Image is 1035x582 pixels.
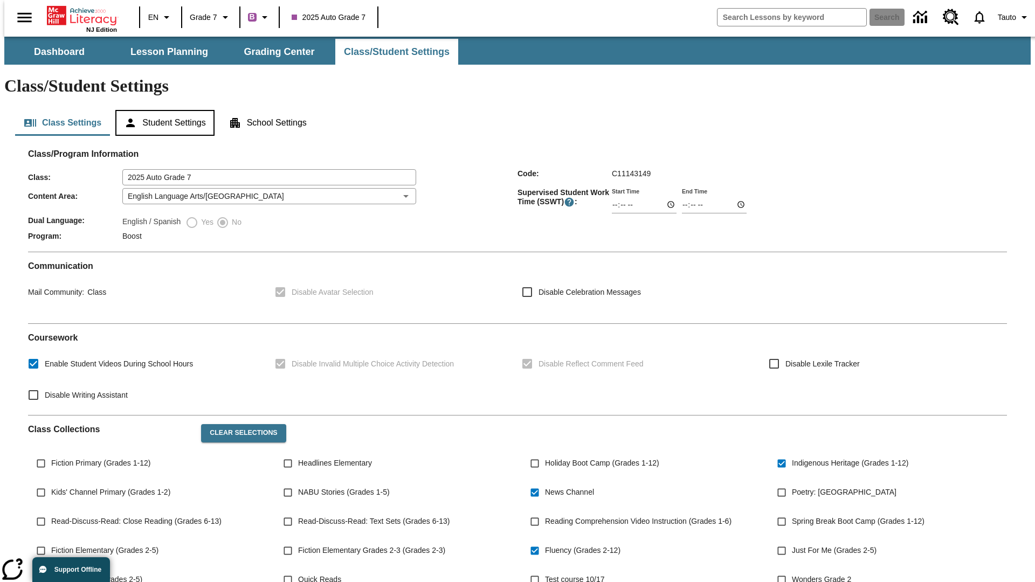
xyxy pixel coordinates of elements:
[998,12,1016,23] span: Tauto
[292,287,374,298] span: Disable Avatar Selection
[965,3,993,31] a: Notifications
[517,188,612,207] span: Supervised Student Work Time (SSWT) :
[907,3,936,32] a: Data Center
[86,26,117,33] span: NJ Edition
[9,2,40,33] button: Open side menu
[292,358,454,370] span: Disable Invalid Multiple Choice Activity Detection
[28,160,1007,243] div: Class/Program Information
[185,8,236,27] button: Grade: Grade 7, Select a grade
[545,458,659,469] span: Holiday Boot Camp (Grades 1-12)
[292,12,366,23] span: 2025 Auto Grade 7
[792,516,924,527] span: Spring Break Boot Camp (Grades 1-12)
[115,39,223,65] button: Lesson Planning
[143,8,178,27] button: Language: EN, Select a language
[28,332,1007,406] div: Coursework
[717,9,866,26] input: search field
[545,545,620,556] span: Fluency (Grades 2-12)
[47,4,117,33] div: Home
[201,424,286,442] button: Clear Selections
[612,187,639,195] label: Start Time
[45,390,128,401] span: Disable Writing Assistant
[539,358,644,370] span: Disable Reflect Comment Feed
[122,216,181,229] label: English / Spanish
[682,187,707,195] label: End Time
[344,46,450,58] span: Class/Student Settings
[28,332,1007,343] h2: Course work
[5,39,113,65] button: Dashboard
[298,516,450,527] span: Read-Discuss-Read: Text Sets (Grades 6-13)
[54,566,101,573] span: Support Offline
[28,216,122,225] span: Dual Language :
[122,169,416,185] input: Class
[198,217,213,228] span: Yes
[4,76,1031,96] h1: Class/Student Settings
[84,288,106,296] span: Class
[298,487,390,498] span: NABU Stories (Grades 1-5)
[792,545,877,556] span: Just For Me (Grades 2-5)
[32,557,110,582] button: Support Offline
[792,487,896,498] span: Poetry: [GEOGRAPHIC_DATA]
[51,545,158,556] span: Fiction Elementary (Grades 2-5)
[122,232,142,240] span: Boost
[130,46,208,58] span: Lesson Planning
[51,458,150,469] span: Fiction Primary (Grades 1-12)
[28,149,1007,159] h2: Class/Program Information
[4,39,459,65] div: SubNavbar
[517,169,612,178] span: Code :
[335,39,458,65] button: Class/Student Settings
[28,192,122,200] span: Content Area :
[4,37,1031,65] div: SubNavbar
[47,5,117,26] a: Home
[250,10,255,24] span: B
[28,261,1007,315] div: Communication
[45,358,193,370] span: Enable Student Videos During School Hours
[539,287,641,298] span: Disable Celebration Messages
[225,39,333,65] button: Grading Center
[28,424,192,434] h2: Class Collections
[148,12,158,23] span: EN
[564,197,575,207] button: Supervised Student Work Time is the timeframe when students can take LevelSet and when lessons ar...
[298,458,372,469] span: Headlines Elementary
[28,288,84,296] span: Mail Community :
[612,169,651,178] span: C11143149
[122,188,416,204] div: English Language Arts/[GEOGRAPHIC_DATA]
[51,516,222,527] span: Read-Discuss-Read: Close Reading (Grades 6-13)
[936,3,965,32] a: Resource Center, Will open in new tab
[15,110,1020,136] div: Class/Student Settings
[28,261,1007,271] h2: Communication
[190,12,217,23] span: Grade 7
[28,173,122,182] span: Class :
[298,545,445,556] span: Fiction Elementary Grades 2-3 (Grades 2-3)
[28,232,122,240] span: Program :
[244,8,275,27] button: Boost Class color is purple. Change class color
[993,8,1035,27] button: Profile/Settings
[15,110,110,136] button: Class Settings
[115,110,214,136] button: Student Settings
[229,217,241,228] span: No
[220,110,315,136] button: School Settings
[545,487,594,498] span: News Channel
[545,516,732,527] span: Reading Comprehension Video Instruction (Grades 1-6)
[244,46,314,58] span: Grading Center
[785,358,860,370] span: Disable Lexile Tracker
[51,487,170,498] span: Kids' Channel Primary (Grades 1-2)
[792,458,908,469] span: Indigenous Heritage (Grades 1-12)
[34,46,85,58] span: Dashboard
